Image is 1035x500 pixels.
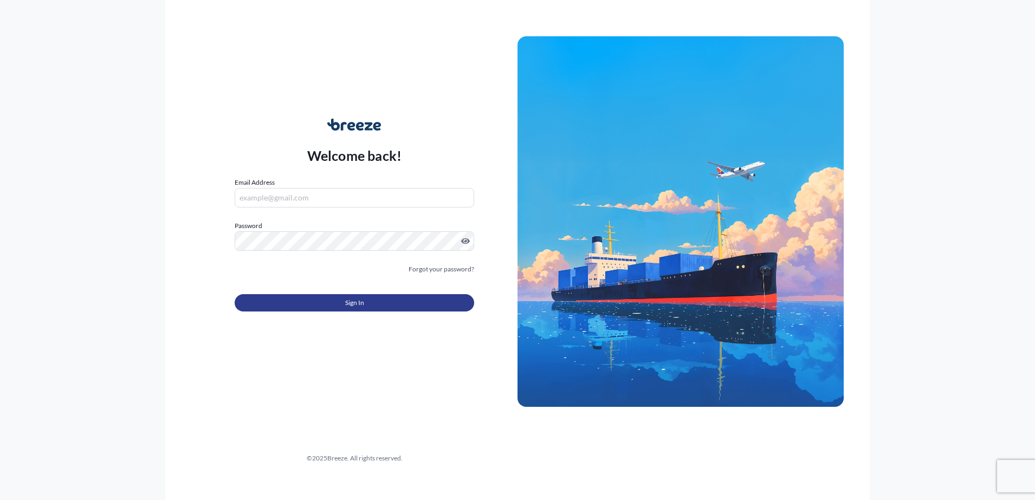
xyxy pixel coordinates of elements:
[191,453,517,464] div: © 2025 Breeze. All rights reserved.
[345,297,364,308] span: Sign In
[409,264,474,275] a: Forgot your password?
[235,220,474,231] label: Password
[461,237,470,245] button: Show password
[517,36,844,407] img: Ship illustration
[307,147,402,164] p: Welcome back!
[235,188,474,207] input: example@gmail.com
[235,294,474,311] button: Sign In
[235,177,275,188] label: Email Address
